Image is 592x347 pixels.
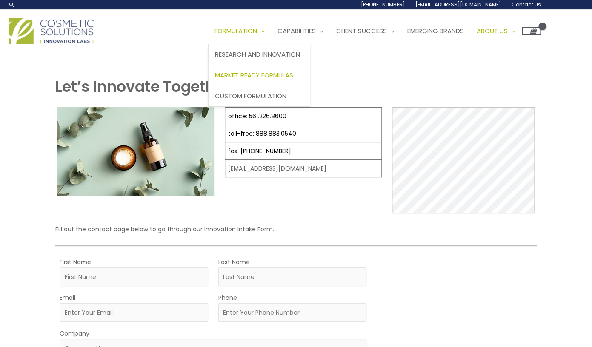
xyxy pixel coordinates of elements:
[415,1,501,8] span: [EMAIL_ADDRESS][DOMAIN_NAME]
[209,85,310,106] a: Custom Formulation
[401,18,470,44] a: Emerging Brands
[55,224,537,235] p: Fill out the contact page below to go through our Innovation Intake Form.
[522,27,541,35] a: View Shopping Cart, empty
[60,292,75,303] label: Email
[271,18,330,44] a: Capabilities
[57,107,214,196] img: Contact page image for private label skincare manufacturer Cosmetic solutions shows a skin care b...
[330,18,401,44] a: Client Success
[208,18,271,44] a: Formulation
[218,267,367,286] input: Last Name
[470,18,522,44] a: About Us
[215,71,293,80] span: Market Ready Formulas
[477,26,508,35] span: About Us
[60,303,208,322] input: Enter Your Email
[225,160,381,177] td: [EMAIL_ADDRESS][DOMAIN_NAME]
[218,303,367,322] input: Enter Your Phone Number
[202,18,541,44] nav: Site Navigation
[209,65,310,86] a: Market Ready Formulas
[228,112,286,120] a: office: 561.226.8600
[60,328,89,339] label: Company
[336,26,387,35] span: Client Success
[512,1,541,8] span: Contact Us
[209,44,310,65] a: Research and Innovation
[60,256,91,267] label: First Name
[228,129,296,138] a: toll-free: 888.883.0540
[60,267,208,286] input: First Name
[55,76,230,97] strong: Let’s Innovate Together
[9,1,15,8] a: Search icon link
[228,147,291,155] a: fax: [PHONE_NUMBER]
[214,26,257,35] span: Formulation
[218,292,237,303] label: Phone
[407,26,464,35] span: Emerging Brands
[361,1,405,8] span: [PHONE_NUMBER]
[218,256,250,267] label: Last Name
[215,50,300,59] span: Research and Innovation
[277,26,316,35] span: Capabilities
[215,91,286,100] span: Custom Formulation
[9,18,94,44] img: Cosmetic Solutions Logo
